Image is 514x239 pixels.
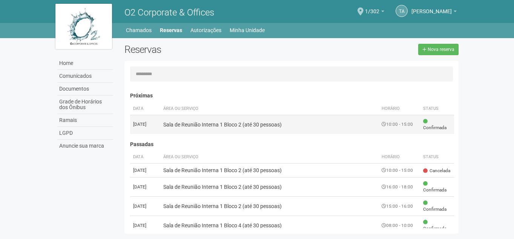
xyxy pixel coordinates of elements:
[420,103,454,115] th: Status
[190,25,221,35] a: Autorizações
[160,151,379,163] th: Área ou Serviço
[423,118,451,131] span: Confirmada
[160,197,379,216] td: Sala de Reunião Interna 1 Bloco 2 (até 30 pessoas)
[126,25,152,35] a: Chamados
[57,83,113,96] a: Documentos
[130,163,160,177] td: [DATE]
[379,197,420,216] td: 15:00 - 16:00
[130,115,160,134] td: [DATE]
[57,140,113,152] a: Anuncie sua marca
[130,93,454,99] h4: Próximas
[423,219,451,232] span: Confirmada
[379,163,420,177] td: 10:00 - 15:00
[130,103,160,115] th: Data
[57,96,113,114] a: Grade de Horários dos Ônibus
[124,7,214,18] span: O2 Corporate & Offices
[57,70,113,83] a: Comunicados
[130,151,160,163] th: Data
[57,57,113,70] a: Home
[423,200,451,213] span: Confirmada
[379,151,420,163] th: Horário
[379,216,420,235] td: 08:00 - 10:00
[365,1,379,14] span: 1/302
[423,168,450,174] span: Cancelada
[160,163,379,177] td: Sala de Reunião Interna 1 Bloco 2 (até 30 pessoas)
[423,180,451,193] span: Confirmada
[124,44,286,55] h2: Reservas
[379,115,420,134] td: 10:00 - 15:00
[130,197,160,216] td: [DATE]
[411,9,457,15] a: [PERSON_NAME]
[365,9,384,15] a: 1/302
[379,103,420,115] th: Horário
[160,103,379,115] th: Área ou Serviço
[379,177,420,197] td: 16:00 - 18:00
[130,177,160,197] td: [DATE]
[428,47,454,52] span: Nova reserva
[57,127,113,140] a: LGPD
[57,114,113,127] a: Ramais
[418,44,459,55] a: Nova reserva
[411,1,452,14] span: Thamiris Abdala
[160,216,379,235] td: Sala de Reunião Interna 1 Bloco 4 (até 30 pessoas)
[160,115,379,134] td: Sala de Reunião Interna 1 Bloco 2 (até 30 pessoas)
[130,142,454,147] h4: Passadas
[420,151,454,163] th: Status
[160,25,182,35] a: Reservas
[396,5,408,17] a: TA
[230,25,265,35] a: Minha Unidade
[130,216,160,235] td: [DATE]
[160,177,379,197] td: Sala de Reunião Interna 1 Bloco 2 (até 30 pessoas)
[55,4,112,49] img: logo.jpg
